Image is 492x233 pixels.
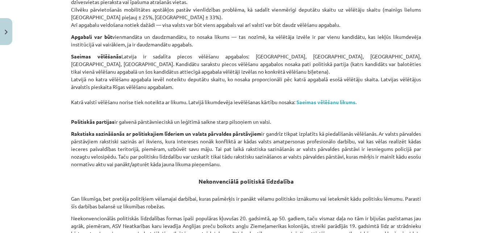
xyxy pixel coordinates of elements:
[296,99,357,105] a: Saeimas vēlēšanu likums.
[71,130,421,168] p: ir gandrīz tikpat izplatīts kā piedalīšanās vēlēšanās. Ar valsts pārvaldes pārstāvjiem rakstiski ...
[199,177,294,185] strong: Nekonvenciālā politiskā līdzdalība
[71,33,421,48] p: vienmandāta un daudzmandātu, to nosaka likums — tas nozīmē, ka vēlētāja izvēle ir par vienu kandi...
[71,110,421,126] p: ir galvenā pārstāvnieciskā un leģitīmā saikne starp pilsoņiem un valsi.
[5,30,8,34] img: icon-close-lesson-0947bae3869378f0d4975bcd49f059093ad1ed9edebbc8119c70593378902aed.svg
[71,118,114,125] strong: Politiskās partijas
[71,130,261,137] strong: Rakstiska sazināšanās ar politiskajiem līderiem un valsts pārvaldes pārstāvjiem
[71,33,112,40] strong: Apgabali var būt
[71,53,421,106] p: Latvija ir sadalīta piecos vēlēšanu apgabalos: [GEOGRAPHIC_DATA], [GEOGRAPHIC_DATA], [GEOGRAPHIC_...
[71,53,121,60] strong: Saeimas vēlēšanās
[71,195,421,210] p: Gan likumīga, bet pretēja politiķiem vēlamajai darbībai, kuras pašmērķis ir panākt vēlamu politis...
